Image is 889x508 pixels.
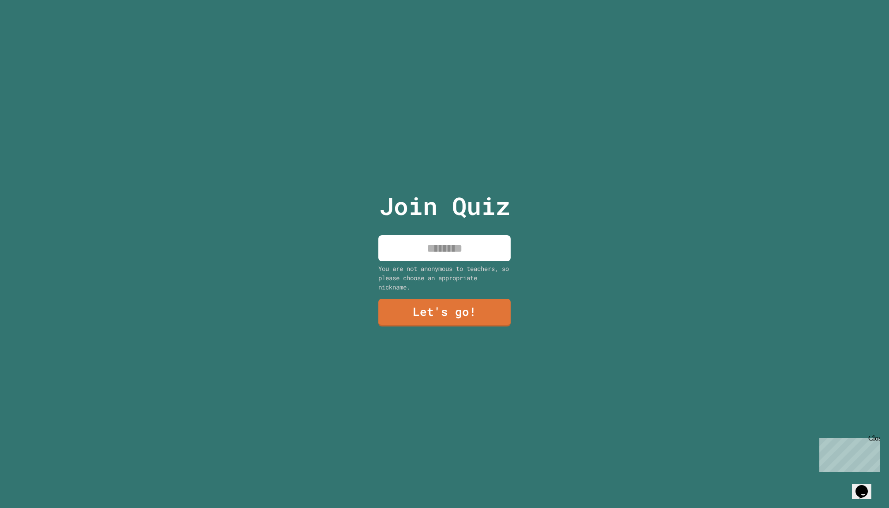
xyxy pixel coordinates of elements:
div: Chat with us now!Close [4,4,61,56]
div: You are not anonymous to teachers, so please choose an appropriate nickname. [378,264,511,292]
p: Join Quiz [379,188,510,224]
a: Let's go! [378,299,511,326]
iframe: chat widget [816,434,880,472]
iframe: chat widget [852,473,880,499]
